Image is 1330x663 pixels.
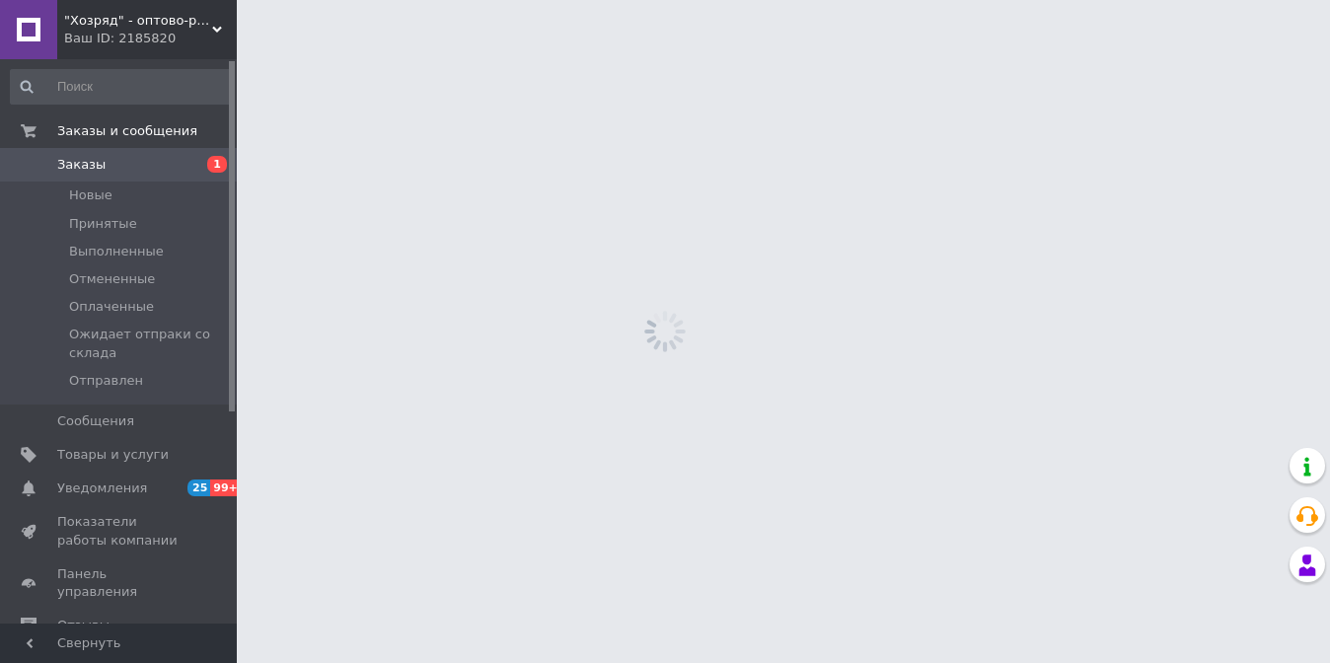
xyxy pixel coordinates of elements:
span: Товары и услуги [57,446,169,464]
span: Принятые [69,215,137,233]
span: Заказы и сообщения [57,122,197,140]
span: Показатели работы компании [57,513,183,549]
span: Отправлен [69,372,143,390]
span: Панель управления [57,565,183,601]
span: Новые [69,186,112,204]
span: Заказы [57,156,106,174]
span: 99+ [210,479,243,496]
div: Ваш ID: 2185820 [64,30,237,47]
span: Отзывы [57,617,110,634]
span: 25 [187,479,210,496]
span: Уведомления [57,479,147,497]
span: Оплаченные [69,298,154,316]
span: Отмененные [69,270,155,288]
span: Сообщения [57,412,134,430]
span: "Хозряд" - оптово-роздрібний інтернет-магазин господарських і побутових товарів [64,12,212,30]
span: Ожидает отпраки со склада [69,326,231,361]
span: Выполненные [69,243,164,260]
input: Поиск [10,69,233,105]
span: 1 [207,156,227,173]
